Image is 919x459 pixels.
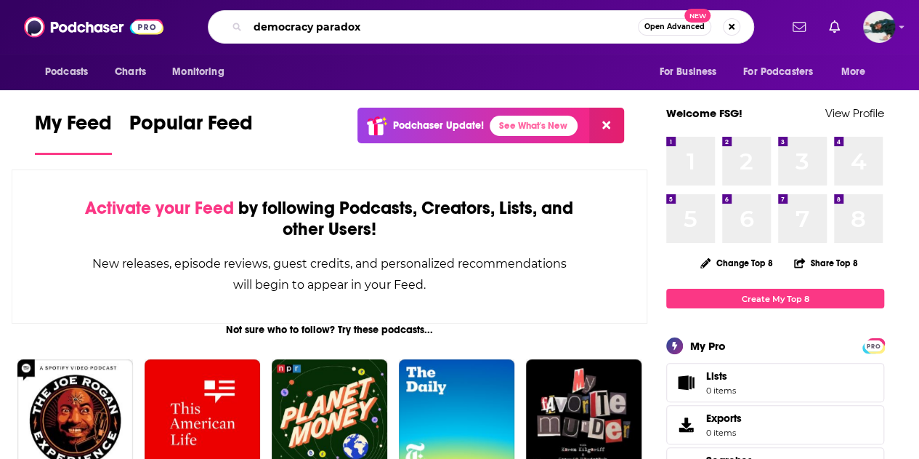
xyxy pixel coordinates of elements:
[706,370,736,383] span: Lists
[162,58,243,86] button: open menu
[105,58,155,86] a: Charts
[793,249,859,277] button: Share Top 8
[671,415,700,435] span: Exports
[734,58,834,86] button: open menu
[743,62,813,82] span: For Podcasters
[706,386,736,396] span: 0 items
[35,58,107,86] button: open menu
[208,10,754,44] div: Search podcasts, credits, & more...
[490,116,578,136] a: See What's New
[129,111,253,144] span: Popular Feed
[659,62,716,82] span: For Business
[24,13,163,41] img: Podchaser - Follow, Share and Rate Podcasts
[690,339,726,353] div: My Pro
[85,253,574,295] div: New releases, episode reviews, guest credits, and personalized recommendations will begin to appe...
[666,405,884,444] a: Exports
[865,340,882,351] span: PRO
[12,324,647,336] div: Not sure who to follow? Try these podcasts...
[649,58,734,86] button: open menu
[393,119,484,132] p: Podchaser Update!
[35,111,112,144] span: My Feed
[831,58,884,86] button: open menu
[706,412,742,425] span: Exports
[706,370,727,383] span: Lists
[35,111,112,155] a: My Feed
[825,106,884,120] a: View Profile
[248,15,638,39] input: Search podcasts, credits, & more...
[863,11,895,43] button: Show profile menu
[115,62,146,82] span: Charts
[841,62,866,82] span: More
[787,15,811,39] a: Show notifications dropdown
[863,11,895,43] img: User Profile
[85,197,234,219] span: Activate your Feed
[865,340,882,351] a: PRO
[666,289,884,308] a: Create My Top 8
[692,254,782,272] button: Change Top 8
[823,15,846,39] a: Show notifications dropdown
[172,62,224,82] span: Monitoring
[644,23,705,31] span: Open Advanced
[684,9,710,23] span: New
[638,18,711,36] button: Open AdvancedNew
[666,363,884,402] a: Lists
[85,198,574,240] div: by following Podcasts, Creators, Lists, and other Users!
[671,372,700,393] span: Lists
[706,428,742,438] span: 0 items
[863,11,895,43] span: Logged in as fsg.publicity
[129,111,253,155] a: Popular Feed
[45,62,88,82] span: Podcasts
[666,106,742,120] a: Welcome FSG!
